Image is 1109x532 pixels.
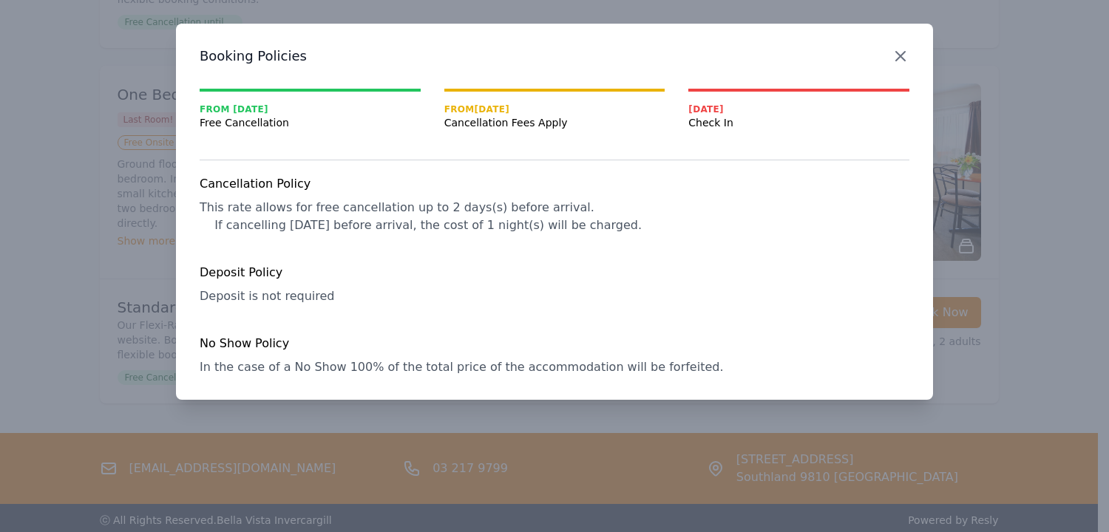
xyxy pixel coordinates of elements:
[200,264,909,282] h4: Deposit Policy
[200,335,909,352] h4: No Show Policy
[200,103,421,115] span: From [DATE]
[444,115,665,130] span: Cancellation Fees Apply
[200,47,909,65] h3: Booking Policies
[200,360,723,374] span: In the case of a No Show 100% of the total price of the accommodation will be forfeited.
[200,289,334,303] span: Deposit is not required
[200,200,642,232] span: This rate allows for free cancellation up to 2 days(s) before arrival. If cancelling [DATE] befor...
[688,103,909,115] span: [DATE]
[200,175,909,193] h4: Cancellation Policy
[444,103,665,115] span: From [DATE]
[200,115,421,130] span: Free Cancellation
[688,115,909,130] span: Check In
[200,89,909,130] nav: Progress mt-20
